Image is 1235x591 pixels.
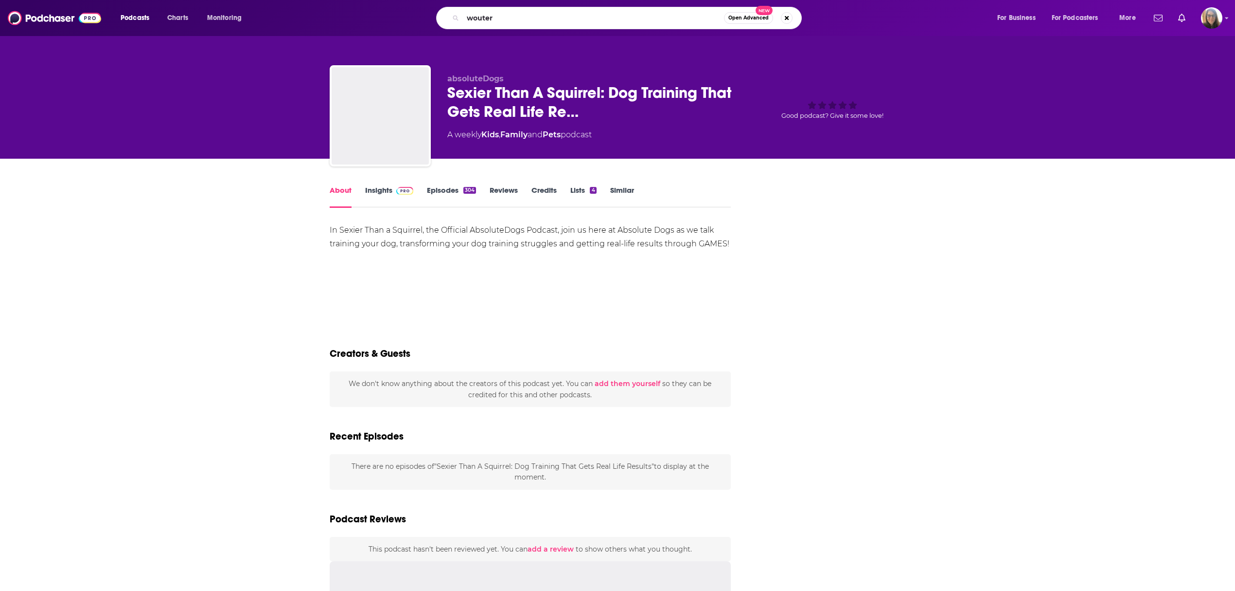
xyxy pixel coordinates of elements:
button: Show profile menu [1201,7,1222,29]
button: open menu [114,10,162,26]
span: Good podcast? Give it some love! [781,112,883,119]
a: Lists4 [570,185,596,208]
a: InsightsPodchaser Pro [365,185,413,208]
button: open menu [1045,10,1112,26]
button: open menu [990,10,1048,26]
a: Kids [481,130,499,139]
div: A weekly podcast [447,129,592,141]
span: , [499,130,500,139]
span: More [1119,11,1136,25]
span: There are no episodes of "Sexier Than A Squirrel: Dog Training That Gets Real Life Results" to di... [352,462,709,481]
a: Show notifications dropdown [1174,10,1189,26]
button: add them yourself [595,380,660,388]
a: Episodes304 [427,185,476,208]
div: Good podcast? Give it some love! [759,74,905,134]
button: Open AdvancedNew [724,12,773,24]
span: and [528,130,543,139]
div: In Sexier Than a Squirrel, the Official AbsoluteDogs Podcast, join us here at Absolute Dogs as we... [330,223,731,251]
button: add a review [528,544,574,554]
div: 304 [463,187,476,194]
input: Search podcasts, credits, & more... [463,10,724,26]
button: open menu [200,10,254,26]
a: Pets [543,130,561,139]
h3: Podcast Reviews [330,513,406,525]
span: Logged in as akolesnik [1201,7,1222,29]
a: About [330,185,352,208]
a: Similar [610,185,634,208]
span: For Business [997,11,1036,25]
img: User Profile [1201,7,1222,29]
span: We don't know anything about the creators of this podcast yet . You can so they can be credited f... [349,379,711,399]
a: Credits [531,185,557,208]
h2: Creators & Guests [330,348,410,360]
img: Podchaser Pro [396,187,413,195]
div: 4 [590,187,596,194]
div: Search podcasts, credits, & more... [445,7,811,29]
button: open menu [1112,10,1148,26]
img: Podchaser - Follow, Share and Rate Podcasts [8,9,101,27]
a: Charts [161,10,194,26]
a: Family [500,130,528,139]
span: New [756,6,773,15]
span: Monitoring [207,11,242,25]
h2: Recent Episodes [330,430,404,443]
span: absoluteDogs [447,74,504,83]
span: This podcast hasn't been reviewed yet. You can to show others what you thought. [369,545,692,554]
a: Show notifications dropdown [1150,10,1166,26]
span: For Podcasters [1052,11,1098,25]
span: Charts [167,11,188,25]
span: Open Advanced [728,16,769,20]
a: Reviews [490,185,518,208]
span: Podcasts [121,11,149,25]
